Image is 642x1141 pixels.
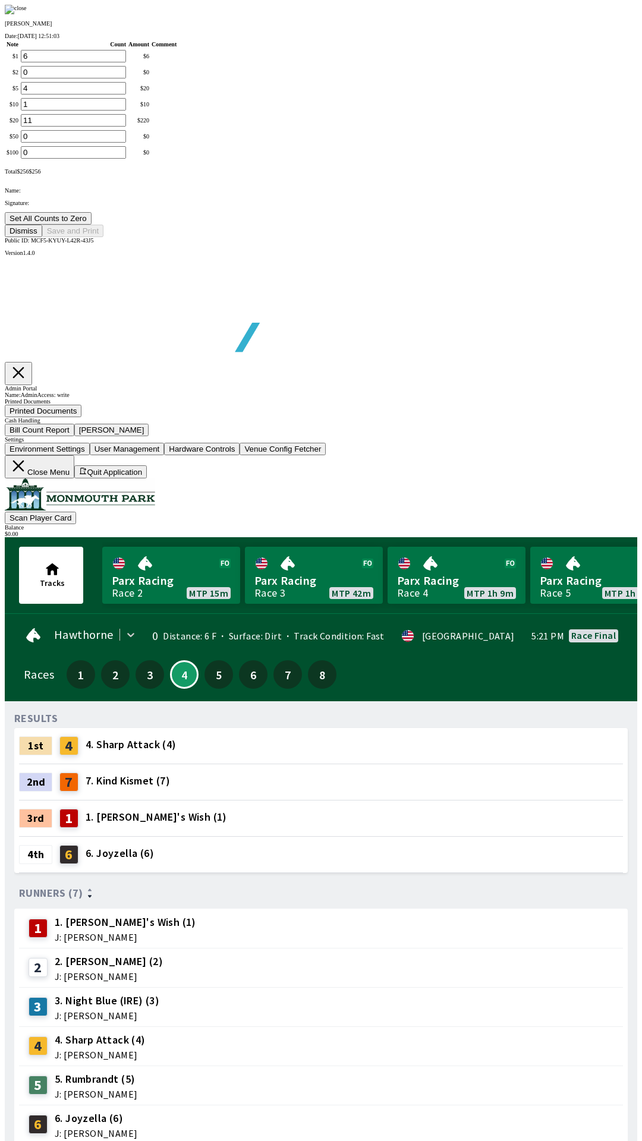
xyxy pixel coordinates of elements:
[5,392,637,398] div: Name: Admin Access: write
[5,33,637,39] div: Date:
[5,385,637,392] div: Admin Portal
[29,1076,48,1095] div: 5
[273,660,302,689] button: 7
[207,670,230,679] span: 5
[55,1050,146,1060] span: J: [PERSON_NAME]
[397,573,516,588] span: Parx Racing
[128,149,149,156] div: $ 0
[5,524,637,531] div: Balance
[422,631,515,641] div: [GEOGRAPHIC_DATA]
[254,573,373,588] span: Parx Racing
[42,225,103,237] button: Save and Print
[5,436,637,443] div: Settings
[59,809,78,828] div: 1
[5,187,637,194] p: Name:
[128,85,149,92] div: $ 20
[55,1129,137,1138] span: J: [PERSON_NAME]
[332,588,371,598] span: MTP 42m
[5,250,637,256] div: Version 1.4.0
[164,443,240,455] button: Hardware Controls
[59,773,78,792] div: 7
[308,660,336,689] button: 8
[311,670,333,679] span: 8
[467,588,514,598] span: MTP 1h 9m
[29,1115,48,1134] div: 6
[5,212,92,225] button: Set All Counts to Zero
[14,714,58,723] div: RESULTS
[136,660,164,689] button: 3
[5,531,637,537] div: $ 0.00
[6,81,19,95] td: $ 5
[5,455,74,478] button: Close Menu
[5,200,637,206] p: Signature:
[163,630,216,642] span: Distance: 6 F
[86,846,154,861] span: 6. Joyzella (6)
[19,887,623,899] div: Runners (7)
[59,736,78,755] div: 4
[128,53,149,59] div: $ 6
[128,101,149,108] div: $ 10
[54,630,114,639] span: Hawthorne
[20,40,127,48] th: Count
[128,133,149,140] div: $ 0
[128,69,149,75] div: $ 0
[90,443,165,455] button: User Management
[19,888,83,898] span: Runners (7)
[112,573,231,588] span: Parx Racing
[388,547,525,604] a: Parx RacingRace 4MTP 1h 9m
[540,588,571,598] div: Race 5
[5,5,27,14] img: close
[139,670,161,679] span: 3
[216,630,282,642] span: Surface: Dirt
[151,40,177,48] th: Comment
[245,547,383,604] a: Parx RacingRace 3MTP 42m
[5,225,42,237] button: Dismiss
[104,670,127,679] span: 2
[32,256,373,382] img: global tote logo
[29,958,48,977] div: 2
[19,736,52,755] div: 1st
[29,168,40,175] span: $ 256
[6,49,19,63] td: $ 1
[240,443,326,455] button: Venue Config Fetcher
[40,578,65,588] span: Tracks
[6,130,19,143] td: $ 50
[74,424,149,436] button: [PERSON_NAME]
[55,993,159,1008] span: 3. Night Blue (IRE) (3)
[19,809,52,828] div: 3rd
[147,631,158,641] div: 0
[29,997,48,1016] div: 3
[17,168,29,175] span: $ 256
[86,773,170,789] span: 7. Kind Kismet (7)
[55,1111,137,1126] span: 6. Joyzella (6)
[55,1071,137,1087] span: 5. Rumbrandt (5)
[101,660,130,689] button: 2
[5,424,74,436] button: Bill Count Report
[31,237,94,244] span: MCF5-KYUY-L42R-43J5
[242,670,265,679] span: 6
[397,588,428,598] div: Race 4
[5,398,637,405] div: Printed Documents
[6,65,19,79] td: $ 2
[24,670,54,679] div: Races
[19,845,52,864] div: 4th
[6,146,19,159] td: $ 100
[6,97,19,111] td: $ 10
[128,117,149,124] div: $ 220
[276,670,299,679] span: 7
[112,588,143,598] div: Race 2
[55,1032,146,1048] span: 4. Sharp Attack (4)
[204,660,233,689] button: 5
[174,672,194,677] span: 4
[5,417,637,424] div: Cash Handling
[86,737,177,752] span: 4. Sharp Attack (4)
[128,40,150,48] th: Amount
[5,20,637,27] p: [PERSON_NAME]
[55,954,163,969] span: 2. [PERSON_NAME] (2)
[67,660,95,689] button: 1
[19,773,52,792] div: 2nd
[170,660,199,689] button: 4
[55,932,196,942] span: J: [PERSON_NAME]
[29,919,48,938] div: 1
[5,237,637,244] div: Public ID:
